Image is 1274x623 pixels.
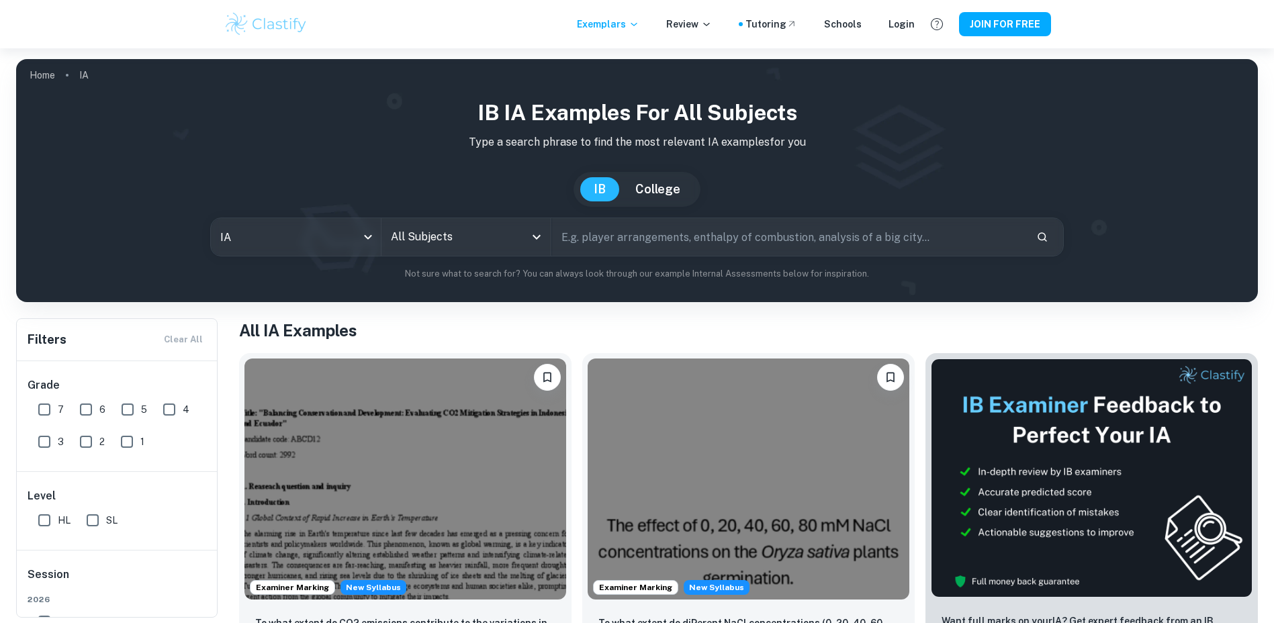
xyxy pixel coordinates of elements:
[28,593,208,606] span: 2026
[684,580,749,595] div: Starting from the May 2026 session, the ESS IA requirements have changed. We created this exempla...
[244,358,566,600] img: ESS IA example thumbnail: To what extent do CO2 emissions contribu
[534,364,561,391] button: Please log in to bookmark exemplars
[622,177,694,201] button: College
[577,17,639,32] p: Exemplars
[211,218,381,256] div: IA
[79,68,89,83] p: IA
[824,17,862,32] a: Schools
[666,17,712,32] p: Review
[30,66,55,85] a: Home
[58,434,64,449] span: 3
[1031,226,1054,248] button: Search
[27,134,1247,150] p: Type a search phrase to find the most relevant IA examples for you
[340,580,406,595] span: New Syllabus
[106,513,118,528] span: SL
[141,402,147,417] span: 5
[28,567,208,593] h6: Session
[931,358,1253,597] img: Thumbnail
[889,17,915,32] a: Login
[552,218,1026,256] input: E.g. player arrangements, enthalpy of combustion, analysis of a big city...
[251,581,334,593] span: Examiner Marking
[588,358,909,600] img: ESS IA example thumbnail: To what extent do diPerent NaCl concentr
[16,59,1258,302] img: profile cover
[99,434,105,449] span: 2
[239,318,1258,342] h1: All IA Examples
[925,13,948,36] button: Help and Feedback
[959,12,1051,36] button: JOIN FOR FREE
[224,11,309,38] img: Clastify logo
[28,377,208,393] h6: Grade
[745,17,797,32] a: Tutoring
[340,580,406,595] div: Starting from the May 2026 session, the ESS IA requirements have changed. We created this exempla...
[183,402,189,417] span: 4
[594,581,678,593] span: Examiner Marking
[28,488,208,504] h6: Level
[58,402,64,417] span: 7
[27,97,1247,129] h1: IB IA examples for all subjects
[684,580,749,595] span: New Syllabus
[580,177,619,201] button: IB
[877,364,904,391] button: Please log in to bookmark exemplars
[140,434,144,449] span: 1
[27,267,1247,281] p: Not sure what to search for? You can always look through our example Internal Assessments below f...
[527,228,546,246] button: Open
[58,513,71,528] span: HL
[28,330,66,349] h6: Filters
[99,402,105,417] span: 6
